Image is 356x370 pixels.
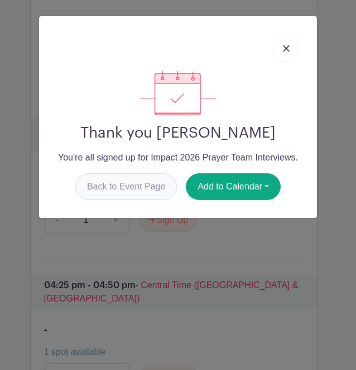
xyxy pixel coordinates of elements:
[186,173,281,200] button: Add to Calendar
[283,45,290,52] img: close_button-5f87c8562297e5c2d7936805f587ecaba9071eb48480494691a3f1689db116b3.svg
[139,71,217,115] img: signup_complete-c468d5dda3e2740ee63a24cb0ba0d3ce5d8a4ecd24259e683200fb1569d990c8.svg
[48,124,308,142] h2: Thank you [PERSON_NAME]
[75,173,177,200] a: Back to Event Page
[48,151,308,164] p: You're all signed up for Impact 2026 Prayer Team Interviews.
